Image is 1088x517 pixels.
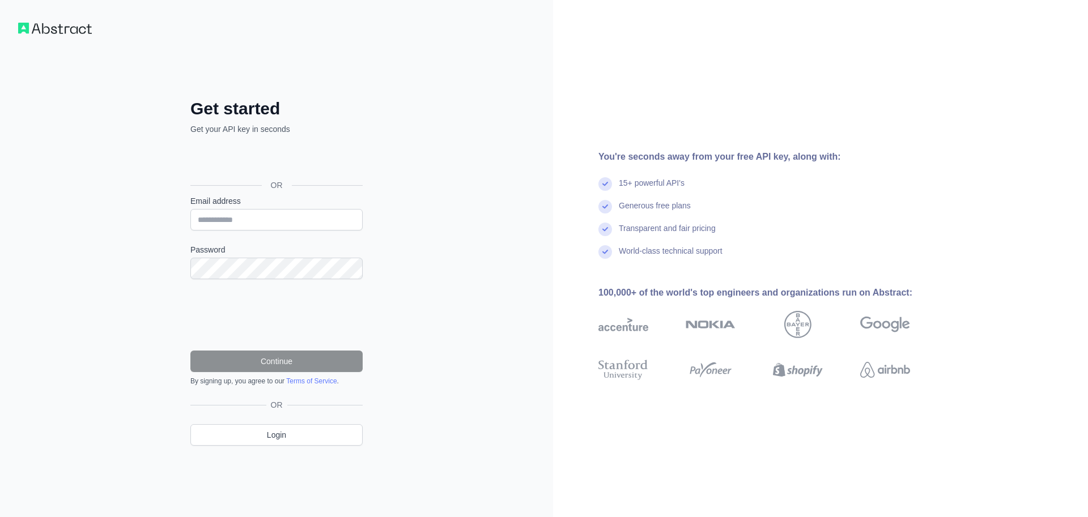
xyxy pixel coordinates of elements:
a: Terms of Service [286,377,337,385]
img: check mark [598,223,612,236]
span: OR [262,180,292,191]
img: check mark [598,177,612,191]
img: bayer [784,311,811,338]
label: Email address [190,195,363,207]
img: payoneer [686,357,736,382]
div: Generous free plans [619,200,691,223]
span: OR [266,399,287,411]
div: You're seconds away from your free API key, along with: [598,150,946,164]
img: airbnb [860,357,910,382]
button: Continue [190,351,363,372]
iframe: reCAPTCHA [190,293,363,337]
label: Password [190,244,363,255]
img: accenture [598,311,648,338]
img: nokia [686,311,736,338]
img: shopify [773,357,823,382]
div: 15+ powerful API's [619,177,685,200]
div: Transparent and fair pricing [619,223,716,245]
iframe: Botón de Acceder con Google [185,147,366,172]
img: google [860,311,910,338]
div: 100,000+ of the world's top engineers and organizations run on Abstract: [598,286,946,300]
div: World-class technical support [619,245,722,268]
img: Workflow [18,23,92,34]
img: check mark [598,200,612,213]
img: check mark [598,245,612,259]
p: Get your API key in seconds [190,123,363,135]
a: Login [190,424,363,446]
div: Acceder con Google. Se abre en una pestaña nueva [190,147,360,172]
h2: Get started [190,99,363,119]
img: stanford university [598,357,648,382]
div: By signing up, you agree to our . [190,377,363,386]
